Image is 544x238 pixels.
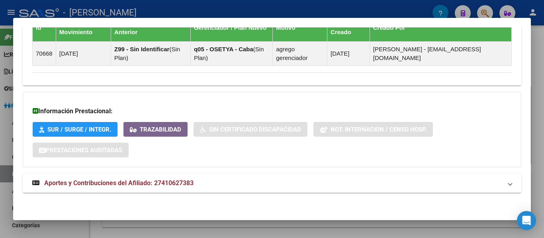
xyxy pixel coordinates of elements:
strong: Z99 - Sin Identificar [114,46,169,52]
td: agrego gerenciador [273,42,327,66]
button: SUR / SURGE / INTEGR. [33,122,117,137]
th: Fecha Creado [327,14,370,42]
th: Fecha Movimiento [56,14,111,42]
td: ( ) [190,42,272,66]
button: Not. Internacion / Censo Hosp. [313,122,433,137]
span: Prestaciones Auditadas [46,147,122,154]
div: Open Intercom Messenger [517,211,536,230]
h3: Información Prestacional: [33,106,511,116]
strong: q05 - OSETYA - Caba [194,46,253,52]
span: Aportes y Contribuciones del Afiliado: 27410627383 [44,179,194,187]
button: Sin Certificado Discapacidad [194,122,307,137]
span: Trazabilidad [140,126,181,133]
td: [DATE] [327,42,370,66]
td: 70668 [33,42,56,66]
button: Trazabilidad [123,122,188,137]
th: Gerenciador / Plan Anterior [111,14,191,42]
th: Gerenciador / Plan Nuevo [190,14,272,42]
span: Not. Internacion / Censo Hosp. [331,126,427,133]
span: SUR / SURGE / INTEGR. [47,126,111,133]
td: ( ) [111,42,191,66]
mat-expansion-panel-header: Aportes y Contribuciones del Afiliado: 27410627383 [23,174,521,193]
th: Id [33,14,56,42]
span: Sin Certificado Discapacidad [209,126,301,133]
button: Prestaciones Auditadas [33,143,129,157]
th: Creado Por [370,14,511,42]
th: Motivo [273,14,327,42]
td: [DATE] [56,42,111,66]
td: [PERSON_NAME] - [EMAIL_ADDRESS][DOMAIN_NAME] [370,42,511,66]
